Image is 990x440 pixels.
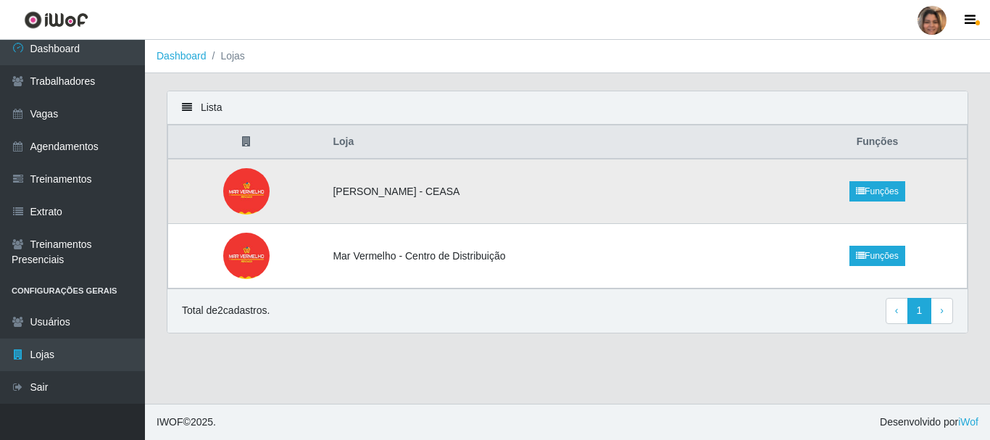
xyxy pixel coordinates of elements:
a: Funções [849,181,905,202]
span: ‹ [895,304,899,316]
a: iWof [958,416,978,428]
th: Funções [788,125,968,159]
nav: pagination [886,298,953,324]
li: Lojas [207,49,245,64]
p: Total de 2 cadastros. [182,303,270,318]
th: Loja [324,125,787,159]
td: Mar Vermelho - Centro de Distribuição [324,224,787,289]
a: Next [931,298,953,324]
a: Previous [886,298,908,324]
img: CoreUI Logo [24,11,88,29]
span: © 2025 . [157,415,216,430]
span: › [940,304,944,316]
img: Mar Vermelho - CEASA [212,168,281,215]
div: Lista [167,91,968,125]
span: IWOF [157,416,183,428]
a: Funções [849,246,905,266]
td: [PERSON_NAME] - CEASA [324,159,787,224]
img: Mar Vermelho - Centro de Distribuição [212,233,281,279]
a: Dashboard [157,50,207,62]
span: Desenvolvido por [880,415,978,430]
nav: breadcrumb [145,40,990,73]
a: 1 [907,298,932,324]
